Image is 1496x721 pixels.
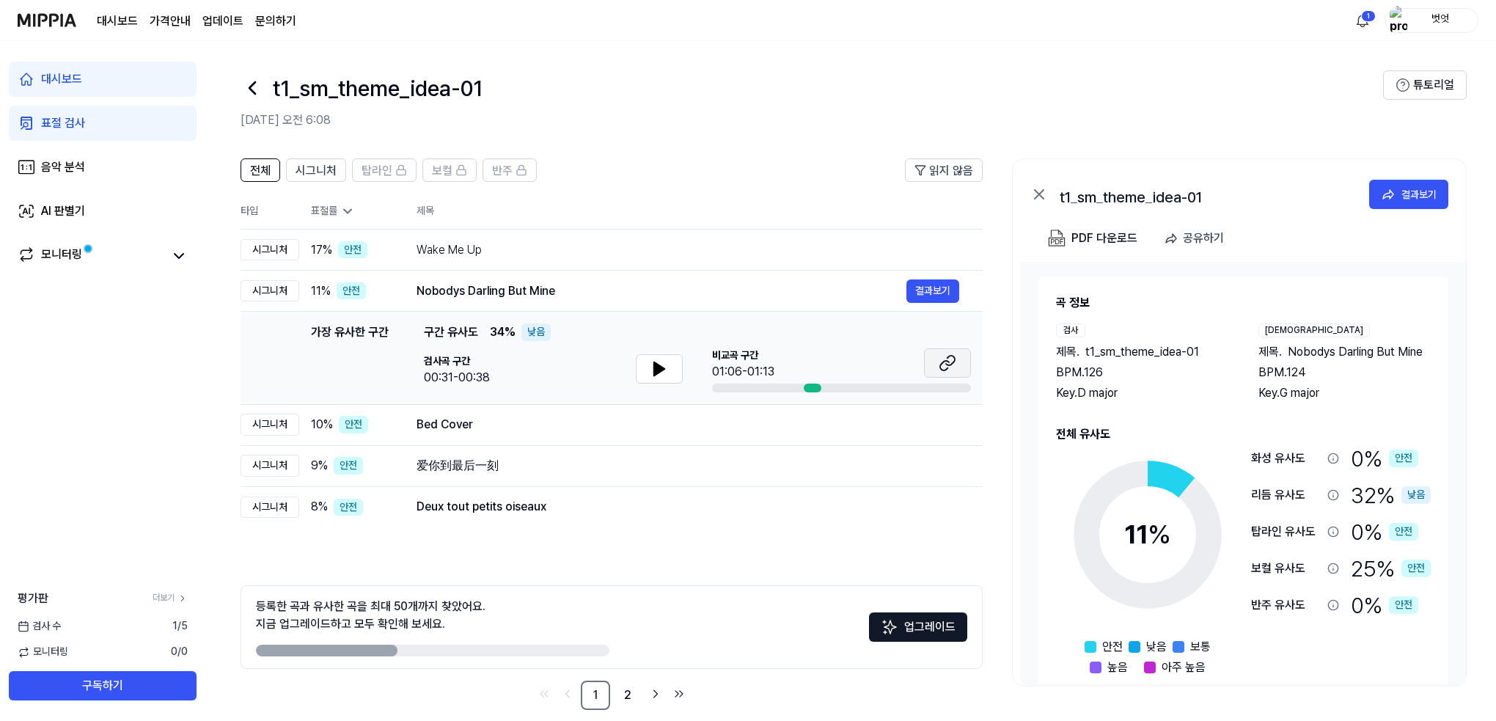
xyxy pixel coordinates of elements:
div: 보컬 유사도 [1251,560,1321,577]
a: Go to first page [534,684,554,704]
span: 9 % [311,457,328,475]
div: 시그니처 [241,455,299,477]
span: 비교곡 구간 [712,348,774,363]
a: 더보기 [153,592,188,604]
div: 안전 [337,282,366,300]
button: 공유하기 [1158,224,1236,253]
div: 대시보드 [41,70,82,88]
a: Sparkles업그레이드 [869,625,967,639]
div: 등록한 곡과 유사한 곡을 최대 50개까지 찾았어요. 지금 업그레이드하고 모두 확인해 보세요. [256,598,485,633]
span: 검사 수 [18,619,61,634]
a: Go to previous page [557,684,578,704]
div: 시그니처 [241,280,299,302]
div: 시그니처 [241,414,299,436]
div: 리듬 유사도 [1251,486,1321,504]
div: [DEMOGRAPHIC_DATA] [1258,323,1370,337]
div: 음악 분석 [41,158,85,176]
div: 낮음 [521,323,551,341]
img: profile [1390,6,1407,35]
div: 안전 [1389,523,1418,541]
div: 11 [1124,515,1171,555]
div: 안전 [1389,596,1418,614]
img: Sparkles [881,618,898,636]
button: 튜토리얼 [1383,70,1467,100]
div: 화성 유사도 [1251,450,1321,467]
div: Nobodys Darling But Mine [417,282,906,300]
a: 음악 분석 [9,150,197,185]
button: 전체 [241,158,280,182]
div: 표절 검사 [41,114,85,132]
div: AI 판별기 [41,202,85,220]
div: 32 % [1351,480,1431,510]
a: 결과보기 [906,279,959,303]
div: Key. D major [1056,384,1229,402]
button: 반주 [483,158,537,182]
div: 안전 [334,499,363,516]
span: 보통 [1190,638,1211,656]
span: 보컬 [432,162,452,180]
span: 제목 . [1258,343,1282,361]
button: 보컬 [422,158,477,182]
div: 안전 [1401,560,1431,577]
div: 0 % [1351,590,1418,621]
th: 타입 [241,194,299,230]
span: 8 % [311,498,328,516]
span: 34 % [490,323,516,341]
a: Go to next page [645,684,666,704]
div: 반주 유사도 [1251,596,1321,614]
span: 검사곡 구간 [424,354,490,369]
button: 구독하기 [9,671,197,700]
div: 안전 [339,416,368,433]
th: 제목 [417,194,983,229]
span: 17 % [311,241,332,259]
div: 爱你到最后一刻 [417,457,959,475]
div: 안전 [334,457,363,475]
div: t1_sm_theme_idea-01 [1060,186,1353,203]
button: 탑라인 [352,158,417,182]
div: BPM. 124 [1258,364,1431,381]
a: 표절 검사 [9,106,197,141]
div: BPM. 126 [1056,364,1229,381]
div: 탑라인 유사도 [1251,523,1321,541]
span: 0 / 0 [171,645,188,659]
span: 10 % [311,416,333,433]
span: Nobodys Darling But Mine [1288,343,1423,361]
button: profile벗엇 [1385,8,1478,33]
a: 곡 정보검사제목.t1_sm_theme_idea-01BPM.126Key.D major[DEMOGRAPHIC_DATA]제목.Nobodys Darling But MineBPM.12... [1021,262,1466,684]
span: 모니터링 [18,645,68,659]
button: 시그니처 [286,158,346,182]
div: 안전 [338,241,367,259]
div: 시그니처 [241,497,299,519]
div: 낮음 [1401,486,1431,504]
a: 대시보드 [97,12,138,30]
button: PDF 다운로드 [1045,224,1140,253]
div: 공유하기 [1183,229,1224,248]
a: 대시보드 [9,62,197,97]
div: 검사 [1056,323,1085,337]
span: 반주 [492,162,513,180]
a: 1 [581,681,610,710]
span: 제목 . [1056,343,1079,361]
a: 2 [613,681,642,710]
h2: 곡 정보 [1056,294,1431,312]
div: PDF 다운로드 [1071,229,1137,248]
a: 모니터링 [18,246,164,266]
div: 안전 [1389,450,1418,467]
span: 높음 [1107,659,1128,676]
div: 모니터링 [41,246,82,266]
span: 안전 [1102,638,1123,656]
div: Wake Me Up [417,241,959,259]
div: 01:06-01:13 [712,363,774,381]
div: 00:31-00:38 [424,369,490,387]
div: 표절률 [311,204,393,219]
div: 0 % [1351,443,1418,474]
div: 25 % [1351,553,1431,584]
span: 아주 높음 [1162,659,1206,676]
span: 시그니처 [296,162,337,180]
h2: [DATE] 오전 6:08 [241,111,1383,129]
button: 업그레이드 [869,612,967,642]
div: Deux tout petits oiseaux [417,498,959,516]
h1: t1_sm_theme_idea-01 [273,73,483,103]
span: 전체 [250,162,271,180]
a: 업데이트 [202,12,243,30]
